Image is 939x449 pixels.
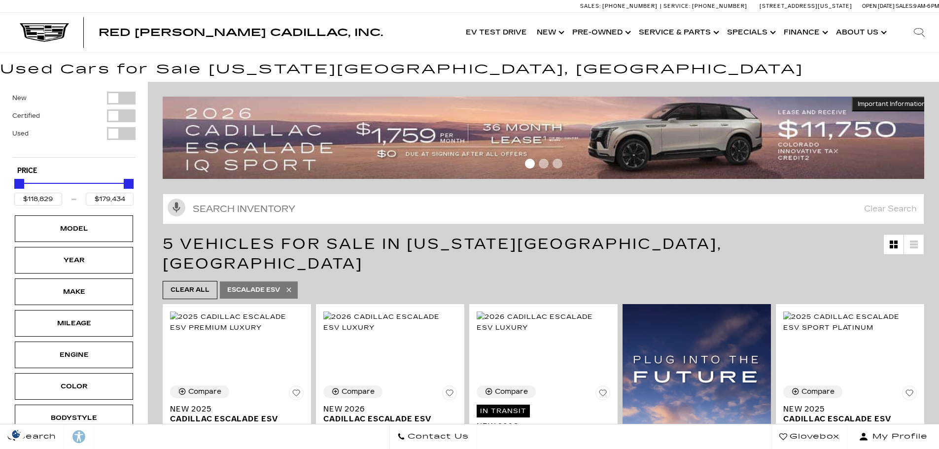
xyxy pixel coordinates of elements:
[783,311,917,333] img: 2025 Cadillac Escalade ESV Sport Platinum
[461,13,532,52] a: EV Test Drive
[442,385,457,404] button: Save Vehicle
[15,310,133,337] div: MileageMileage
[553,159,562,169] span: Go to slide 3
[12,92,136,157] div: Filter by Vehicle Type
[902,385,917,404] button: Save Vehicle
[323,404,457,434] a: New 2026Cadillac Escalade ESV Luxury
[760,3,852,9] a: [STREET_ADDRESS][US_STATE]
[163,235,722,273] span: 5 Vehicles for Sale in [US_STATE][GEOGRAPHIC_DATA], [GEOGRAPHIC_DATA]
[722,13,779,52] a: Specials
[14,193,62,206] input: Minimum
[783,385,842,398] button: Compare Vehicle
[477,311,610,333] img: 2026 Cadillac Escalade ESV Luxury
[323,404,450,414] span: New 2026
[783,414,909,434] span: Cadillac Escalade ESV Sport Platinum
[5,429,28,439] section: Click to Open Cookie Consent Modal
[532,13,567,52] a: New
[12,93,27,103] label: New
[567,13,634,52] a: Pre-Owned
[896,3,913,9] span: Sales:
[913,3,939,9] span: 9 AM-6 PM
[634,13,722,52] a: Service & Parts
[170,385,229,398] button: Compare Vehicle
[49,349,99,360] div: Engine
[49,223,99,234] div: Model
[14,179,24,189] div: Minimum Price
[99,28,383,37] a: Red [PERSON_NAME] Cadillac, Inc.
[14,175,134,206] div: Price
[663,3,691,9] span: Service:
[602,3,658,9] span: [PHONE_NUMBER]
[99,27,383,38] span: Red [PERSON_NAME] Cadillac, Inc.
[660,3,750,9] a: Service: [PHONE_NUMBER]
[170,404,296,414] span: New 2025
[49,413,99,423] div: Bodystyle
[5,429,28,439] img: Opt-Out Icon
[49,381,99,392] div: Color
[525,159,535,169] span: Go to slide 1
[539,159,549,169] span: Go to slide 2
[783,404,917,434] a: New 2025Cadillac Escalade ESV Sport Platinum
[595,385,610,404] button: Save Vehicle
[389,424,477,449] a: Contact Us
[49,255,99,266] div: Year
[15,247,133,274] div: YearYear
[869,430,928,444] span: My Profile
[170,311,304,333] img: 2025 Cadillac Escalade ESV Premium Luxury
[17,167,131,175] h5: Price
[692,3,747,9] span: [PHONE_NUMBER]
[580,3,601,9] span: Sales:
[15,430,56,444] span: Search
[170,414,296,434] span: Cadillac Escalade ESV Premium Luxury
[227,284,280,296] span: Escalade ESV
[124,179,134,189] div: Maximum Price
[289,385,304,404] button: Save Vehicle
[12,129,29,138] label: Used
[862,3,895,9] span: Open [DATE]
[49,318,99,329] div: Mileage
[15,373,133,400] div: ColorColor
[477,385,536,398] button: Compare Vehicle
[323,385,383,398] button: Compare Vehicle
[771,424,847,449] a: Glovebox
[15,342,133,368] div: EngineEngine
[323,414,450,434] span: Cadillac Escalade ESV Luxury
[852,97,932,111] button: Important Information
[168,199,185,216] svg: Click to toggle on voice search
[188,387,221,396] div: Compare
[163,97,932,179] img: 2509-September-FOM-Escalade-IQ-Lease9
[831,13,890,52] a: About Us
[779,13,831,52] a: Finance
[477,405,530,417] span: In Transit
[580,3,660,9] a: Sales: [PHONE_NUMBER]
[342,387,375,396] div: Compare
[12,111,40,121] label: Certified
[477,421,603,431] span: New 2026
[15,278,133,305] div: MakeMake
[15,405,133,431] div: BodystyleBodystyle
[86,193,134,206] input: Maximum
[495,387,528,396] div: Compare
[787,430,839,444] span: Glovebox
[163,194,924,224] input: Search Inventory
[20,23,69,42] img: Cadillac Dark Logo with Cadillac White Text
[847,424,939,449] button: Open user profile menu
[783,404,909,414] span: New 2025
[171,284,209,296] span: Clear All
[323,311,457,333] img: 2026 Cadillac Escalade ESV Luxury
[49,286,99,297] div: Make
[801,387,835,396] div: Compare
[15,215,133,242] div: ModelModel
[170,404,304,434] a: New 2025Cadillac Escalade ESV Premium Luxury
[405,430,469,444] span: Contact Us
[858,100,926,108] span: Important Information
